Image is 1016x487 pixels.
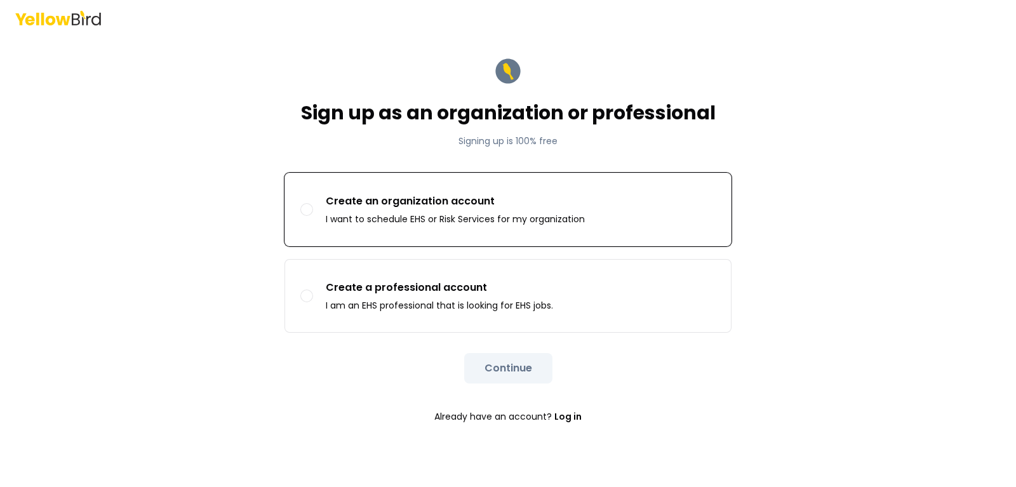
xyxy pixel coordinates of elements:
[301,135,716,147] p: Signing up is 100% free
[326,194,585,209] p: Create an organization account
[300,203,313,216] button: Create an organization accountI want to schedule EHS or Risk Services for my organization
[284,404,732,429] p: Already have an account?
[326,299,553,312] p: I am an EHS professional that is looking for EHS jobs.
[326,213,585,225] p: I want to schedule EHS or Risk Services for my organization
[326,280,553,295] p: Create a professional account
[300,290,313,302] button: Create a professional accountI am an EHS professional that is looking for EHS jobs.
[301,102,716,124] h1: Sign up as an organization or professional
[554,404,582,429] a: Log in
